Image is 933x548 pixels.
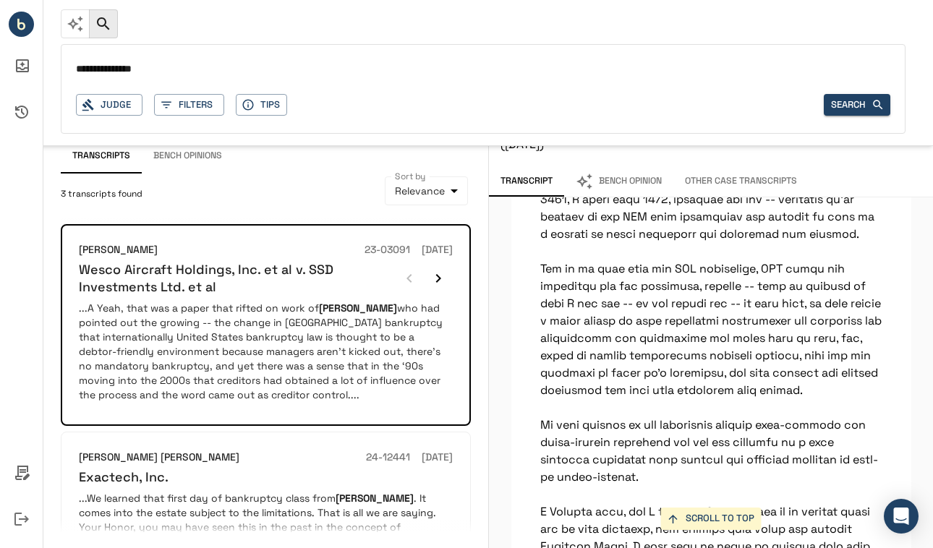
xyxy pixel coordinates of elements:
[236,94,287,116] button: Tips
[319,301,397,314] em: [PERSON_NAME]
[395,170,426,182] label: Sort by
[365,242,410,258] h6: 23-03091
[76,94,142,116] button: Judge
[385,176,468,205] div: Relevance
[79,242,158,258] h6: [PERSON_NAME]
[79,450,239,466] h6: [PERSON_NAME] [PERSON_NAME]
[884,499,919,534] div: Open Intercom Messenger
[79,301,453,402] p: ...A Yeah, that was a paper that rifted on work of who had pointed out the growing -- the change ...
[824,94,890,116] button: Search
[366,450,410,466] h6: 24-12441
[61,139,142,174] button: Transcripts
[661,508,762,530] button: SCROLL TO TOP
[154,94,224,116] button: Filters
[61,187,142,202] span: 3 transcripts found
[336,492,414,505] em: [PERSON_NAME]
[489,166,564,197] button: Transcript
[564,166,673,197] button: Bench Opinion
[422,450,453,466] h6: [DATE]
[79,261,395,295] h6: Wesco Aircraft Holdings, Inc. et al v. SSD Investments Ltd. et al
[422,242,453,258] h6: [DATE]
[142,139,234,174] button: Bench Opinions
[79,468,169,485] h6: Exactech, Inc.
[673,166,809,197] button: Other Case Transcripts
